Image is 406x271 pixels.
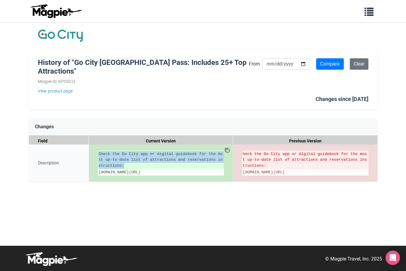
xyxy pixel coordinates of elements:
input: Compare [316,58,344,70]
div: Open Intercom Messenger [386,251,400,265]
img: logo-white-d94fa1abed81b67a048b3d0f0ab5b955.png [24,252,78,266]
a: View product page [38,88,249,94]
div: Field [29,135,89,147]
ins: heck the Go City app or digital guidebook for the most up-to-date list of attractions and reserva... [99,151,223,169]
strong: C [99,152,101,156]
div: Description [29,145,89,181]
h1: History of "Go City [GEOGRAPHIC_DATA] Pass: Includes 25+ Top Attractions" [38,58,249,76]
div: Changes since [DATE] [316,95,368,104]
del: heck the Go City app or digital guidebook for the most up-to-date list of attractions and reserva... [243,151,368,169]
span: [DOMAIN_NAME][URL] [99,170,141,175]
p: © Magpie Travel, Inc. 2025 [325,255,382,263]
img: Company Logo [38,28,83,43]
a: Clear [350,58,368,70]
div: Changes [29,118,377,135]
div: Previous Version [233,135,377,147]
label: From [249,60,260,68]
div: Magpie ID: KPODCU [38,78,249,85]
span: [DOMAIN_NAME][URL] [243,170,285,175]
img: logo-ab69f6fb50320c5b225c76a69d11143b.png [29,4,83,18]
div: Current Version [89,135,233,147]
